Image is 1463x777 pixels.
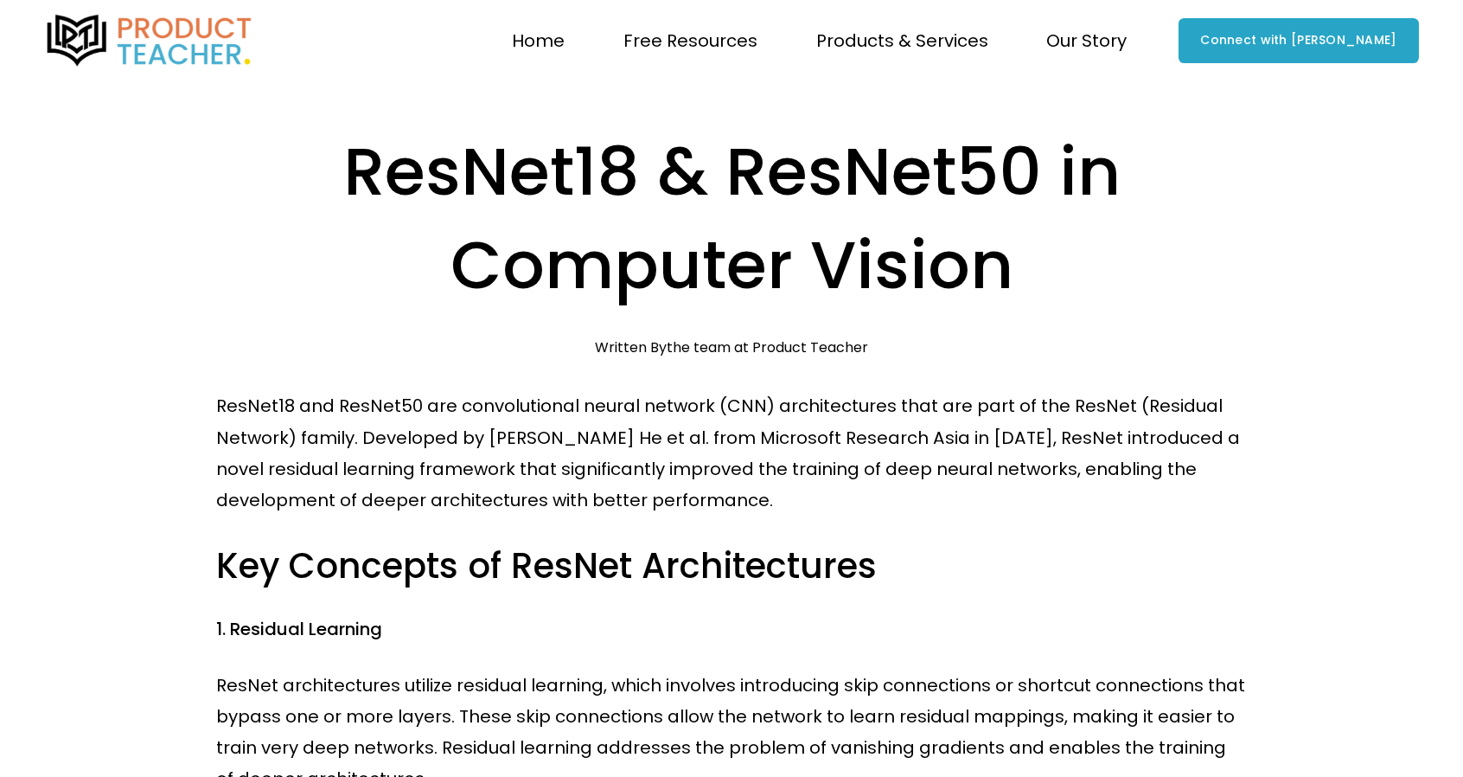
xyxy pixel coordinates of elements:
[623,23,757,58] a: folder dropdown
[44,15,255,67] img: Product Teacher
[512,23,565,58] a: Home
[1046,25,1127,56] span: Our Story
[1179,18,1420,63] a: Connect with [PERSON_NAME]
[216,543,1248,590] h3: Key Concepts of ResNet Architectures
[1046,23,1127,58] a: folder dropdown
[667,337,868,357] a: the team at Product Teacher
[216,618,1248,642] h4: 1. Residual Learning
[816,23,988,58] a: folder dropdown
[216,125,1248,311] h1: ResNet18 & ResNet50 in Computer Vision
[816,25,988,56] span: Products & Services
[623,25,757,56] span: Free Resources
[595,339,868,356] div: Written By
[216,390,1248,515] p: ResNet18 and ResNet50 are convolutional neural network (CNN) architectures that are part of the R...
